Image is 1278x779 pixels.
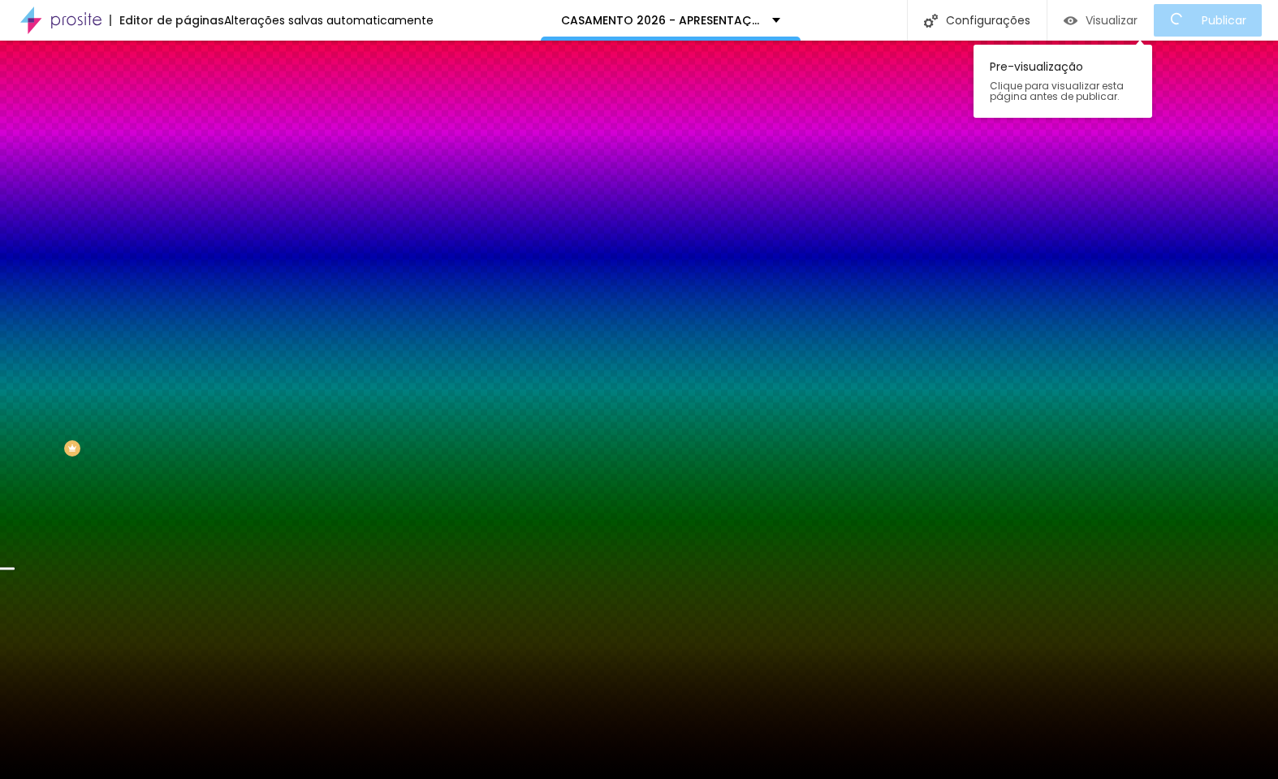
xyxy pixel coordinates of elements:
span: Publicar [1202,14,1246,27]
span: Clique para visualizar esta página antes de publicar. [990,80,1136,102]
div: Editor de páginas [110,15,224,26]
button: Publicar [1154,4,1262,37]
img: view-1.svg [1064,14,1077,28]
img: Icone [924,14,938,28]
span: Visualizar [1086,14,1138,27]
p: CASAMENTO 2026 - APRESENTAÇÃO [561,15,760,26]
div: Pre-visualização [974,45,1152,118]
button: Visualizar [1047,4,1154,37]
div: Alterações salvas automaticamente [224,15,434,26]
